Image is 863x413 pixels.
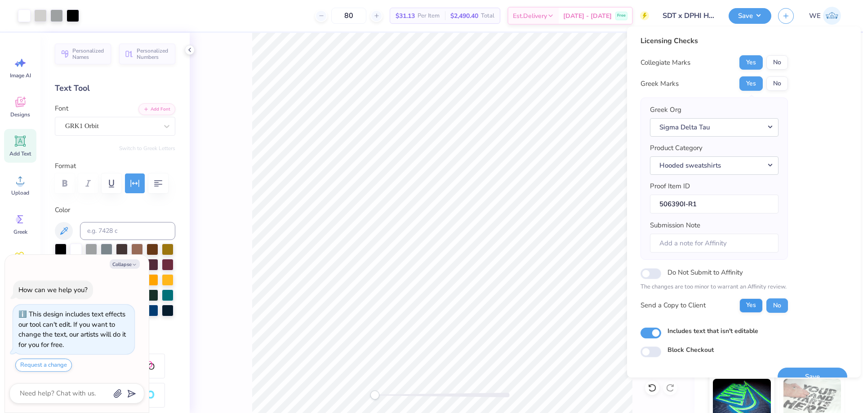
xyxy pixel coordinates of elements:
[10,72,31,79] span: Image AI
[396,11,415,21] span: $31.13
[650,156,778,175] button: Hooded sweatshirts
[650,220,700,231] label: Submission Note
[667,345,714,355] label: Block Checkout
[778,368,847,386] button: Save
[809,11,821,21] span: WE
[641,36,788,46] div: Licensing Checks
[656,7,722,25] input: Untitled Design
[10,111,30,118] span: Designs
[450,11,478,21] span: $2,490.40
[55,161,175,171] label: Format
[641,300,706,311] div: Send a Copy to Client
[641,283,788,292] p: The changes are too minor to warrant an Affinity review.
[739,298,763,313] button: Yes
[650,181,690,191] label: Proof Item ID
[667,266,743,278] label: Do Not Submit to Affinity
[331,8,366,24] input: – –
[11,189,29,196] span: Upload
[18,310,126,349] div: This design includes text effects our tool can't edit. If you want to change the text, our artist...
[55,82,175,94] div: Text Tool
[119,145,175,152] button: Switch to Greek Letters
[370,391,379,400] div: Accessibility label
[739,55,763,70] button: Yes
[15,359,72,372] button: Request a change
[138,103,175,115] button: Add Font
[481,11,494,21] span: Total
[641,58,690,68] div: Collegiate Marks
[55,205,175,215] label: Color
[80,222,175,240] input: e.g. 7428 c
[739,76,763,91] button: Yes
[766,76,788,91] button: No
[650,234,778,253] input: Add a note for Affinity
[9,150,31,157] span: Add Text
[766,298,788,313] button: No
[650,105,681,115] label: Greek Org
[55,103,68,114] label: Font
[650,143,703,153] label: Product Category
[729,8,771,24] button: Save
[119,44,175,64] button: Personalized Numbers
[55,44,111,64] button: Personalized Names
[823,7,841,25] img: Werrine Empeynado
[513,11,547,21] span: Est. Delivery
[766,55,788,70] button: No
[110,259,140,269] button: Collapse
[137,48,170,60] span: Personalized Numbers
[617,13,626,19] span: Free
[18,285,88,294] div: How can we help you?
[650,118,778,137] button: Sigma Delta Tau
[13,228,27,235] span: Greek
[72,48,106,60] span: Personalized Names
[641,79,679,89] div: Greek Marks
[667,326,758,336] label: Includes text that isn't editable
[418,11,440,21] span: Per Item
[805,7,845,25] a: WE
[563,11,612,21] span: [DATE] - [DATE]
